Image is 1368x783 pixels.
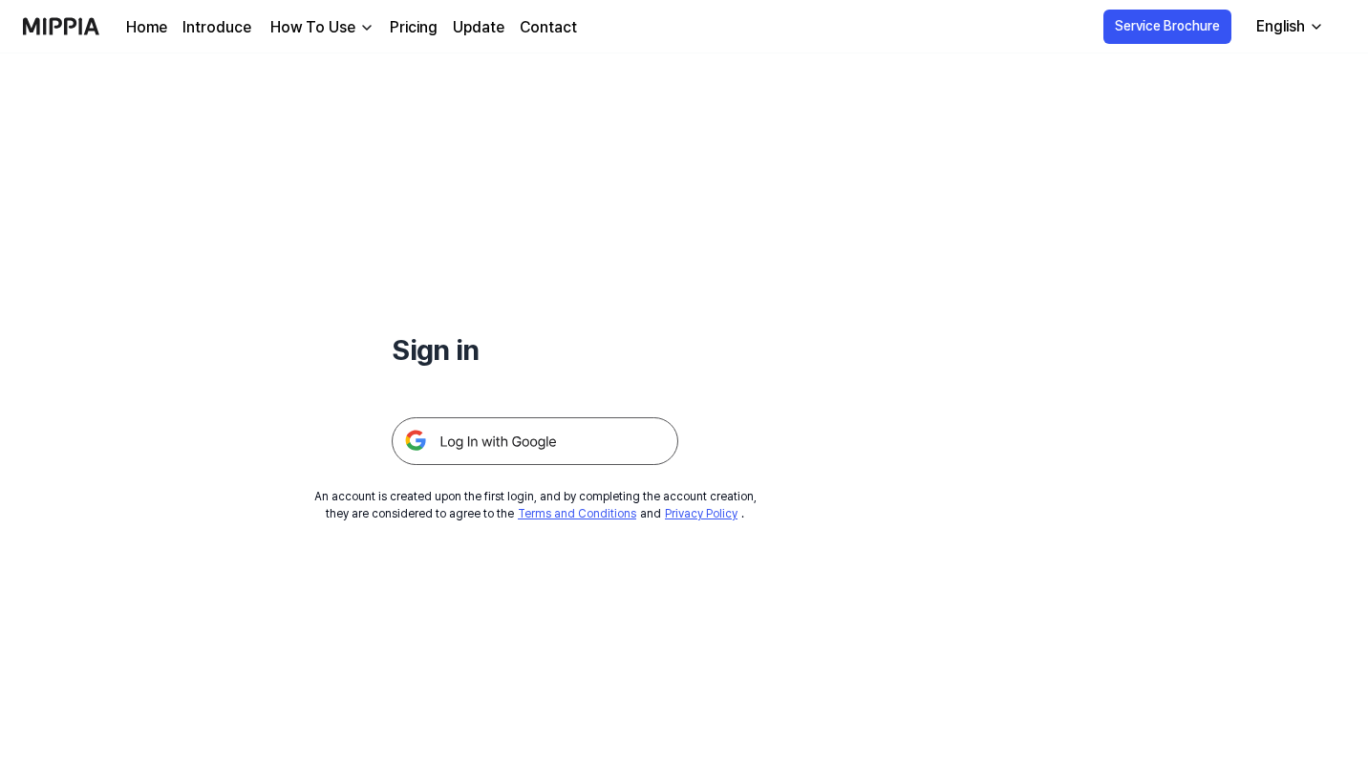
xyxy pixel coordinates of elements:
[267,16,359,39] div: How To Use
[520,16,577,39] a: Contact
[1103,10,1231,44] button: Service Brochure
[665,507,737,520] a: Privacy Policy
[392,417,678,465] img: 구글 로그인 버튼
[1252,15,1309,38] div: English
[518,507,636,520] a: Terms and Conditions
[392,328,678,371] h1: Sign in
[314,488,757,522] div: An account is created upon the first login, and by completing the account creation, they are cons...
[390,16,438,39] a: Pricing
[182,16,251,39] a: Introduce
[359,20,374,35] img: down
[267,16,374,39] button: How To Use
[126,16,167,39] a: Home
[453,16,504,39] a: Update
[1241,8,1336,46] button: English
